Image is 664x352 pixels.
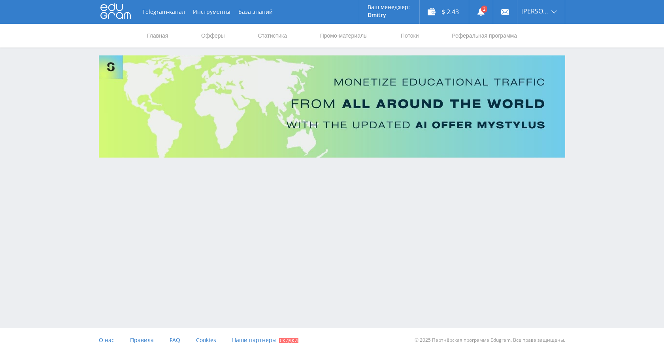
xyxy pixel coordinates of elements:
span: Наши партнеры [232,336,277,344]
p: Dmitry [368,12,410,18]
a: Cookies [196,328,216,352]
span: О нас [99,336,114,344]
a: Реферальная программа [451,24,518,48]
span: Cookies [196,336,216,344]
span: Правила [130,336,154,344]
a: Наши партнеры Скидки [232,328,298,352]
div: © 2025 Партнёрская программа Edugram. Все права защищены. [336,328,565,352]
a: Офферы [200,24,226,48]
a: Главная [146,24,169,48]
img: Banner [99,55,565,158]
span: FAQ [170,336,180,344]
span: Скидки [279,338,298,343]
a: О нас [99,328,114,352]
a: FAQ [170,328,180,352]
a: Правила [130,328,154,352]
span: [PERSON_NAME] [521,8,549,14]
a: Статистика [257,24,288,48]
a: Потоки [400,24,420,48]
p: Ваш менеджер: [368,4,410,10]
a: Промо-материалы [319,24,368,48]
